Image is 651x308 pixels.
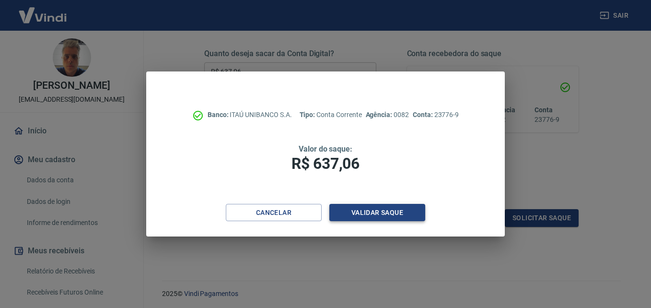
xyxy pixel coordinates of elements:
[208,110,292,120] p: ITAÚ UNIBANCO S.A.
[329,204,425,222] button: Validar saque
[300,110,362,120] p: Conta Corrente
[299,144,352,154] span: Valor do saque:
[208,111,230,118] span: Banco:
[366,110,409,120] p: 0082
[300,111,317,118] span: Tipo:
[413,111,434,118] span: Conta:
[366,111,394,118] span: Agência:
[413,110,459,120] p: 23776-9
[226,204,322,222] button: Cancelar
[291,154,360,173] span: R$ 637,06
